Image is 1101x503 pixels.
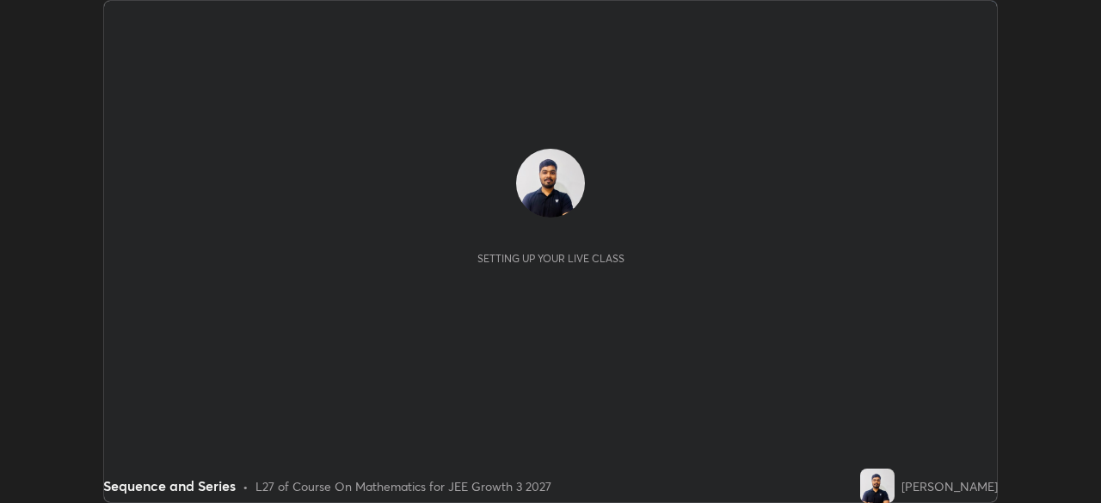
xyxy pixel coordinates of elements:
[243,477,249,495] div: •
[516,149,585,218] img: 0425db9b9d434dbfb647facdce28cd27.jpg
[103,475,236,496] div: Sequence and Series
[477,252,624,265] div: Setting up your live class
[901,477,998,495] div: [PERSON_NAME]
[860,469,895,503] img: 0425db9b9d434dbfb647facdce28cd27.jpg
[255,477,551,495] div: L27 of Course On Mathematics for JEE Growth 3 2027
